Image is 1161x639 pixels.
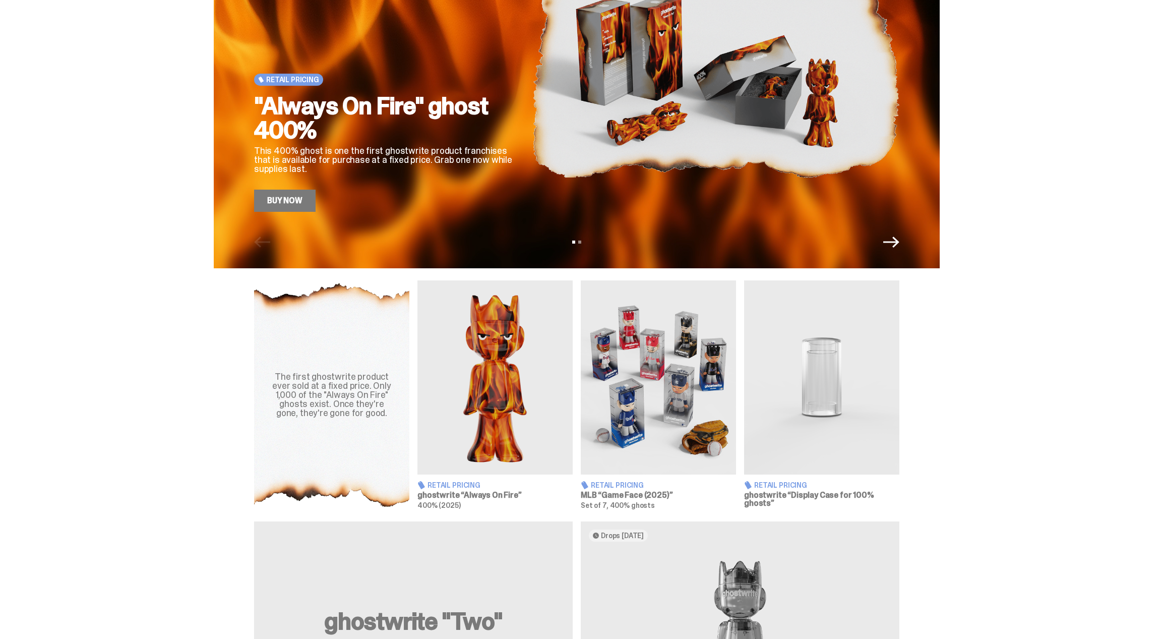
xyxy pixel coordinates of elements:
[266,372,397,418] div: The first ghostwrite product ever sold at a fixed price. Only 1,000 of the "Always On Fire" ghost...
[744,280,899,509] a: Display Case for 100% ghosts Retail Pricing
[601,532,644,540] span: Drops [DATE]
[581,491,736,499] h3: MLB “Game Face (2025)”
[417,491,573,499] h3: ghostwrite “Always On Fire”
[417,280,573,475] img: Always On Fire
[744,491,899,507] h3: ghostwrite “Display Case for 100% ghosts”
[254,146,516,173] p: This 400% ghost is one the first ghostwrite product franchises that is available for purchase at ...
[254,190,316,212] a: Buy Now
[744,280,899,475] img: Display Case for 100% ghosts
[266,76,319,84] span: Retail Pricing
[254,94,516,142] h2: "Always On Fire" ghost 400%
[427,482,480,489] span: Retail Pricing
[754,482,807,489] span: Retail Pricing
[581,280,736,475] img: Game Face (2025)
[591,482,644,489] span: Retail Pricing
[417,501,460,510] span: 400% (2025)
[578,241,581,244] button: View slide 2
[572,241,575,244] button: View slide 1
[417,280,573,509] a: Always On Fire Retail Pricing
[581,280,736,509] a: Game Face (2025) Retail Pricing
[581,501,655,510] span: Set of 7, 400% ghosts
[883,234,899,250] button: Next
[266,609,561,633] h2: ghostwrite "Two"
